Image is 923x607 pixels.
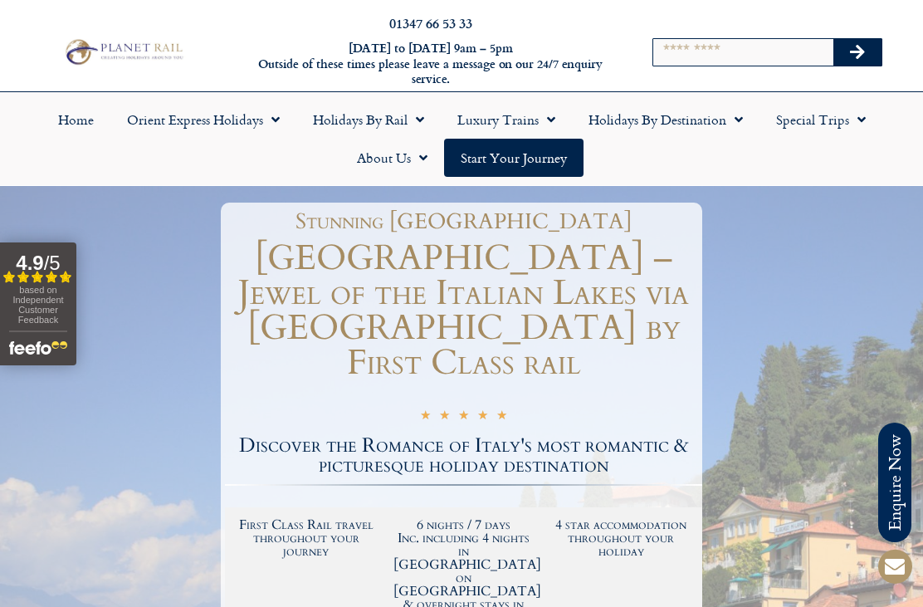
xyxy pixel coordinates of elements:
[296,100,441,139] a: Holidays by Rail
[420,408,507,425] div: 5/5
[441,100,572,139] a: Luxury Trains
[458,409,469,425] i: ★
[61,37,186,67] img: Planet Rail Train Holidays Logo
[420,409,431,425] i: ★
[236,518,377,558] h2: First Class Rail travel throughout your journey
[225,436,702,476] h2: Discover the Romance of Italy's most romantic & picturesque holiday destination
[251,41,612,87] h6: [DATE] to [DATE] 9am – 5pm Outside of these times please leave a message on our 24/7 enquiry serv...
[8,100,915,177] nav: Menu
[233,211,694,233] h1: Stunning [GEOGRAPHIC_DATA]
[340,139,444,177] a: About Us
[833,39,881,66] button: Search
[550,518,691,558] h2: 4 star accommodation throughout your holiday
[110,100,296,139] a: Orient Express Holidays
[572,100,759,139] a: Holidays by Destination
[225,241,702,380] h1: [GEOGRAPHIC_DATA] – Jewel of the Italian Lakes via [GEOGRAPHIC_DATA] by First Class rail
[444,139,584,177] a: Start your Journey
[389,13,472,32] a: 01347 66 53 33
[496,409,507,425] i: ★
[477,409,488,425] i: ★
[42,100,110,139] a: Home
[439,409,450,425] i: ★
[759,100,882,139] a: Special Trips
